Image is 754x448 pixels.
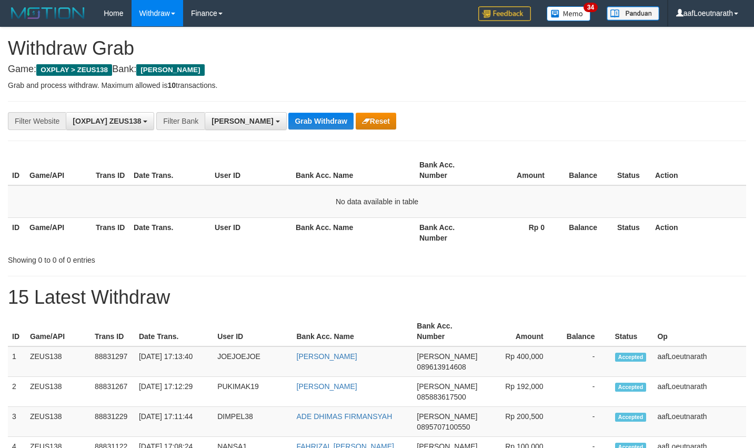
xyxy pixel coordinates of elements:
[8,217,25,247] th: ID
[91,407,135,437] td: 88831229
[91,316,135,346] th: Trans ID
[417,423,470,431] span: Copy 0895707100550 to clipboard
[26,346,91,377] td: ZEUS138
[356,113,396,130] button: Reset
[73,117,141,125] span: [OXPLAY] ZEUS138
[205,112,286,130] button: [PERSON_NAME]
[481,217,560,247] th: Rp 0
[482,316,559,346] th: Amount
[291,217,415,247] th: Bank Acc. Name
[559,316,611,346] th: Balance
[8,346,26,377] td: 1
[297,352,357,361] a: [PERSON_NAME]
[417,412,477,421] span: [PERSON_NAME]
[135,377,213,407] td: [DATE] 17:12:29
[26,377,91,407] td: ZEUS138
[417,352,477,361] span: [PERSON_NAME]
[212,117,273,125] span: [PERSON_NAME]
[167,81,176,89] strong: 10
[129,217,210,247] th: Date Trans.
[478,6,531,21] img: Feedback.jpg
[213,407,292,437] td: DIMPEL38
[653,407,746,437] td: aafLoeutnarath
[66,112,154,130] button: [OXPLAY] ZEUS138
[417,363,466,371] span: Copy 089613914608 to clipboard
[559,407,611,437] td: -
[136,64,204,76] span: [PERSON_NAME]
[607,6,659,21] img: panduan.png
[129,155,210,185] th: Date Trans.
[8,251,306,265] div: Showing 0 to 0 of 0 entries
[135,346,213,377] td: [DATE] 17:13:40
[210,155,291,185] th: User ID
[482,377,559,407] td: Rp 192,000
[297,382,357,391] a: [PERSON_NAME]
[8,80,746,91] p: Grab and process withdraw. Maximum allowed is transactions.
[8,287,746,308] h1: 15 Latest Withdraw
[213,377,292,407] td: PUKIMAK19
[417,393,466,401] span: Copy 085883617500 to clipboard
[413,316,481,346] th: Bank Acc. Number
[25,155,92,185] th: Game/API
[415,155,481,185] th: Bank Acc. Number
[91,377,135,407] td: 88831267
[210,217,291,247] th: User ID
[415,217,481,247] th: Bank Acc. Number
[91,346,135,377] td: 88831297
[156,112,205,130] div: Filter Bank
[36,64,112,76] span: OXPLAY > ZEUS138
[560,217,613,247] th: Balance
[615,353,647,362] span: Accepted
[559,346,611,377] td: -
[651,217,746,247] th: Action
[613,217,651,247] th: Status
[615,413,647,422] span: Accepted
[8,5,88,21] img: MOTION_logo.png
[8,38,746,59] h1: Withdraw Grab
[481,155,560,185] th: Amount
[560,155,613,185] th: Balance
[615,383,647,392] span: Accepted
[613,155,651,185] th: Status
[213,346,292,377] td: JOEJOEJOE
[26,407,91,437] td: ZEUS138
[584,3,598,12] span: 34
[8,377,26,407] td: 2
[26,316,91,346] th: Game/API
[297,412,393,421] a: ADE DHIMAS FIRMANSYAH
[611,316,654,346] th: Status
[8,112,66,130] div: Filter Website
[8,407,26,437] td: 3
[8,316,26,346] th: ID
[92,217,129,247] th: Trans ID
[8,64,746,75] h4: Game: Bank:
[482,346,559,377] td: Rp 400,000
[651,155,746,185] th: Action
[8,185,746,218] td: No data available in table
[135,316,213,346] th: Date Trans.
[293,316,413,346] th: Bank Acc. Name
[135,407,213,437] td: [DATE] 17:11:44
[288,113,353,130] button: Grab Withdraw
[213,316,292,346] th: User ID
[547,6,591,21] img: Button%20Memo.svg
[653,316,746,346] th: Op
[482,407,559,437] td: Rp 200,500
[417,382,477,391] span: [PERSON_NAME]
[25,217,92,247] th: Game/API
[8,155,25,185] th: ID
[653,377,746,407] td: aafLoeutnarath
[92,155,129,185] th: Trans ID
[653,346,746,377] td: aafLoeutnarath
[291,155,415,185] th: Bank Acc. Name
[559,377,611,407] td: -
